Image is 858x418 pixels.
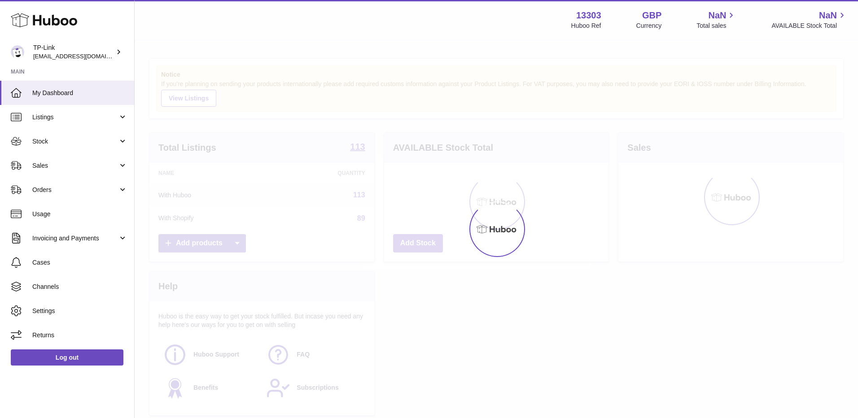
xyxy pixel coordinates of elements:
span: Stock [32,137,118,146]
a: Log out [11,349,123,366]
span: NaN [708,9,726,22]
span: [EMAIL_ADDRESS][DOMAIN_NAME] [33,52,132,60]
span: NaN [819,9,837,22]
span: Sales [32,161,118,170]
div: Currency [636,22,662,30]
span: Settings [32,307,127,315]
span: Usage [32,210,127,218]
span: Total sales [696,22,736,30]
span: Invoicing and Payments [32,234,118,243]
strong: 13303 [576,9,601,22]
span: AVAILABLE Stock Total [771,22,847,30]
span: Orders [32,186,118,194]
div: Huboo Ref [571,22,601,30]
strong: GBP [642,9,661,22]
span: Channels [32,283,127,291]
span: Returns [32,331,127,340]
a: NaN Total sales [696,9,736,30]
a: NaN AVAILABLE Stock Total [771,9,847,30]
span: Cases [32,258,127,267]
div: TP-Link [33,44,114,61]
span: Listings [32,113,118,122]
img: gaby.chen@tp-link.com [11,45,24,59]
span: My Dashboard [32,89,127,97]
